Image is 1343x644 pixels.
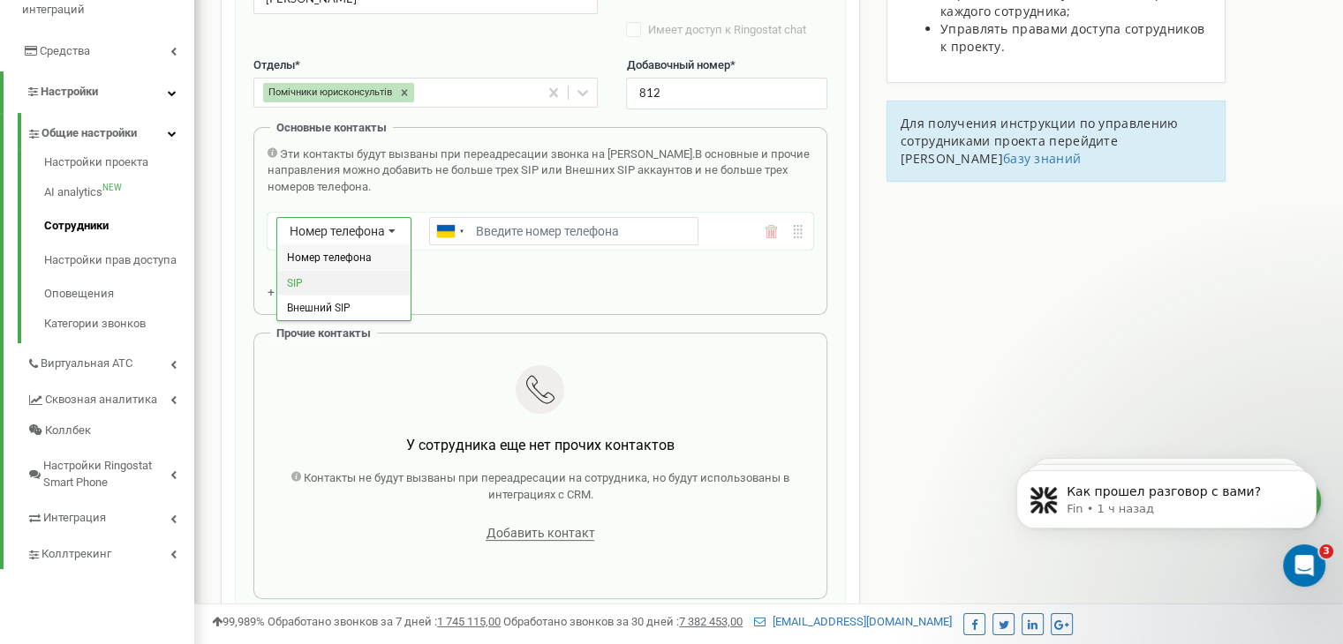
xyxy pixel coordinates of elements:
span: Контакты не будут вызваны при переадресации на сотрудника, но будут использованы в интеграциях с ... [304,471,789,501]
a: Сотрудники [44,209,194,243]
span: Основные контакты [276,121,387,134]
span: Виртуальная АТС [41,356,132,372]
span: Обработано звонков за 30 дней : [503,615,743,628]
span: Номер телефона [290,224,385,238]
span: + Добавить контакт [268,285,386,299]
span: Коллтрекинг [41,546,111,563]
span: В основные и прочие направления можно добавить не больше трех SIP или Внешних SIP аккаунтов и не ... [268,147,810,193]
a: Общие настройки [26,113,194,149]
span: Эти контакты будут вызваны при переадресации звонка на [PERSON_NAME]. [280,147,695,161]
a: Оповещения [44,277,194,311]
a: Интеграция [26,498,194,534]
span: У сотрудника еще нет прочих контактов [406,437,675,453]
iframe: Intercom live chat [1283,544,1325,587]
span: Настройки [41,85,98,98]
span: Коллбек [45,423,91,439]
span: Общие настройки [41,125,137,142]
span: Обработано звонков за 7 дней : [268,615,501,628]
a: Сквозная аналитика [26,379,194,416]
a: AI analyticsNEW [44,176,194,210]
span: Имеет доступ к Ringostat chat [648,23,806,36]
span: Средства [40,44,90,57]
u: 1 745 115,00 [437,615,501,628]
a: Настройки прав доступа [44,243,194,278]
a: Коллбек [26,416,194,446]
span: Отделы [253,58,295,71]
a: Коллтрекинг [26,534,194,570]
span: Управлять правами доступа сотрудников к проекту. [940,20,1204,55]
a: [EMAIL_ADDRESS][DOMAIN_NAME] [754,615,952,628]
a: Виртуальная АТС [26,343,194,379]
u: 7 382 453,00 [679,615,743,628]
span: Для получения инструкции по управлению сотрудниками проекта перейдите [PERSON_NAME] [901,115,1178,167]
div: Ukraine (Україна): +380 [430,218,471,244]
div: Помічники юрисконсультів [263,83,395,102]
span: Сквозная аналитика [45,392,157,408]
span: 3 [1319,544,1333,558]
span: Добавочный номер [626,58,729,71]
span: Настройки Ringostat Smart Phone [43,458,170,490]
span: 99,989% [212,615,265,628]
a: Категории звонков [44,311,194,333]
span: SIP [287,277,303,289]
a: Настройки [4,71,194,113]
a: Настройки проекта [44,154,194,176]
span: Номер телефона [287,251,372,264]
a: Настройки Ringostat Smart Phone [26,446,194,498]
iframe: Intercom notifications сообщение [990,433,1343,596]
span: Интеграция [43,510,106,527]
input: Введите номер телефона [429,217,698,245]
span: Прочие контакты [276,326,371,340]
span: Добавить контакт [486,526,594,541]
span: Внешний SIP [287,303,351,315]
a: базу знаний [1003,150,1081,167]
input: Укажите добавочный номер [626,78,826,109]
